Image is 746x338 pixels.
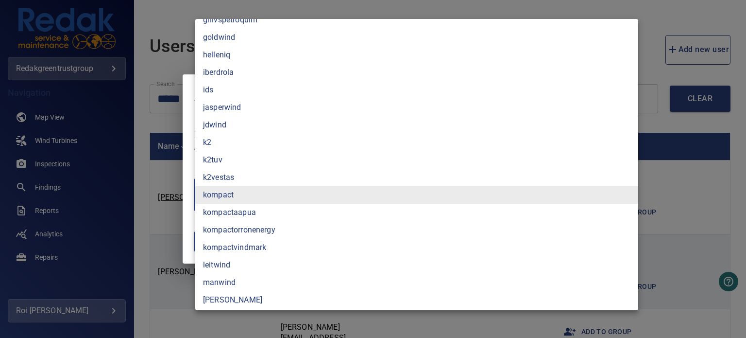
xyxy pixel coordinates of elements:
li: manwind [195,274,638,291]
li: meridian [195,309,638,326]
li: helleniq [195,46,638,64]
li: ghivspetroquim [195,11,638,29]
li: kompact [195,186,638,204]
li: iberdrola [195,64,638,81]
li: goldwind [195,29,638,46]
li: leitwind [195,256,638,274]
li: kompactaapua [195,204,638,221]
li: k2vestas [195,169,638,186]
li: ids [195,81,638,99]
li: jasperwind [195,99,638,116]
li: k2 [195,134,638,151]
li: kompactvindmark [195,239,638,256]
li: jdwind [195,116,638,134]
li: k2tuv [195,151,638,169]
li: kompactorronenergy [195,221,638,239]
li: [PERSON_NAME] [195,291,638,309]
